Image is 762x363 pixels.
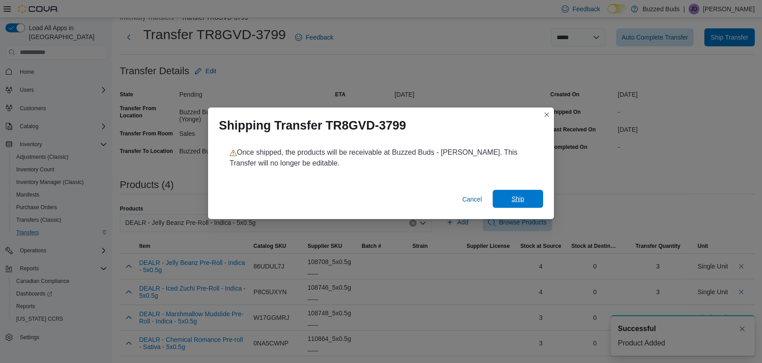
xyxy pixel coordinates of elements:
span: Cancel [462,195,482,204]
p: Once shipped, the products will be receivable at Buzzed Buds - [PERSON_NAME]. This Transfer will ... [230,147,532,169]
button: Cancel [458,190,485,208]
h1: Shipping Transfer TR8GVD-3799 [219,118,406,133]
span: Ship [512,194,524,203]
button: Ship [493,190,543,208]
button: Closes this modal window [541,109,552,120]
